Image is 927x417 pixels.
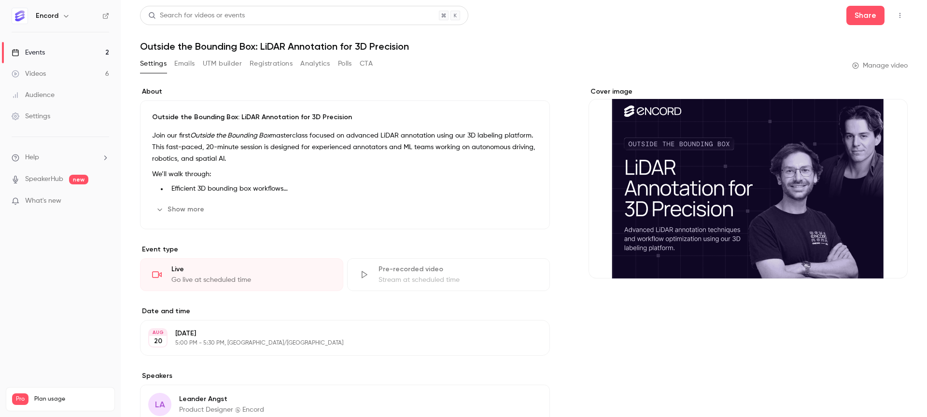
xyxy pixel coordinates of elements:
p: We’ll walk through: [152,168,538,180]
a: Manage video [852,61,908,70]
div: Live [171,264,331,274]
section: Cover image [589,87,908,278]
button: Show more [152,202,210,217]
button: Registrations [250,56,293,71]
button: CTA [360,56,373,71]
span: What's new [25,196,61,206]
span: new [69,175,88,184]
div: Pre-recorded videoStream at scheduled time [347,258,550,291]
button: Emails [174,56,195,71]
img: Encord [12,8,28,24]
a: SpeakerHub [25,174,63,184]
div: LiveGo live at scheduled time [140,258,343,291]
p: Join our first masterclass focused on advanced LiDAR annotation using our 3D labeling platform. T... [152,130,538,165]
span: Plan usage [34,395,109,403]
div: AUG [149,329,167,336]
span: Pro [12,393,28,405]
label: Speakers [140,371,550,381]
li: help-dropdown-opener [12,153,109,163]
button: Analytics [300,56,330,71]
p: Event type [140,245,550,254]
button: Polls [338,56,352,71]
p: Outside the Bounding Box: LiDAR Annotation for 3D Precision [152,112,538,122]
li: Efficient 3D bounding box workflows [168,184,538,194]
label: About [140,87,550,97]
span: Help [25,153,39,163]
div: Go live at scheduled time [171,275,331,285]
p: 5:00 PM - 5:30 PM, [GEOGRAPHIC_DATA]/[GEOGRAPHIC_DATA] [175,339,499,347]
div: Stream at scheduled time [379,275,538,285]
button: Settings [140,56,167,71]
div: Events [12,48,45,57]
p: [DATE] [175,329,499,338]
div: Search for videos or events [148,11,245,21]
label: Date and time [140,306,550,316]
span: LA [155,398,165,411]
p: Leander Angst [179,394,264,404]
button: Share [846,6,885,25]
h6: Encord [36,11,58,21]
em: Outside the Bounding Box [190,132,270,139]
div: Settings [12,111,50,121]
button: UTM builder [203,56,242,71]
p: Product Designer @ Encord [179,405,264,415]
label: Cover image [589,87,908,97]
h1: Outside the Bounding Box: LiDAR Annotation for 3D Precision [140,41,908,52]
div: Videos [12,69,46,79]
div: Audience [12,90,55,100]
p: 20 [154,336,162,346]
div: Pre-recorded video [379,264,538,274]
